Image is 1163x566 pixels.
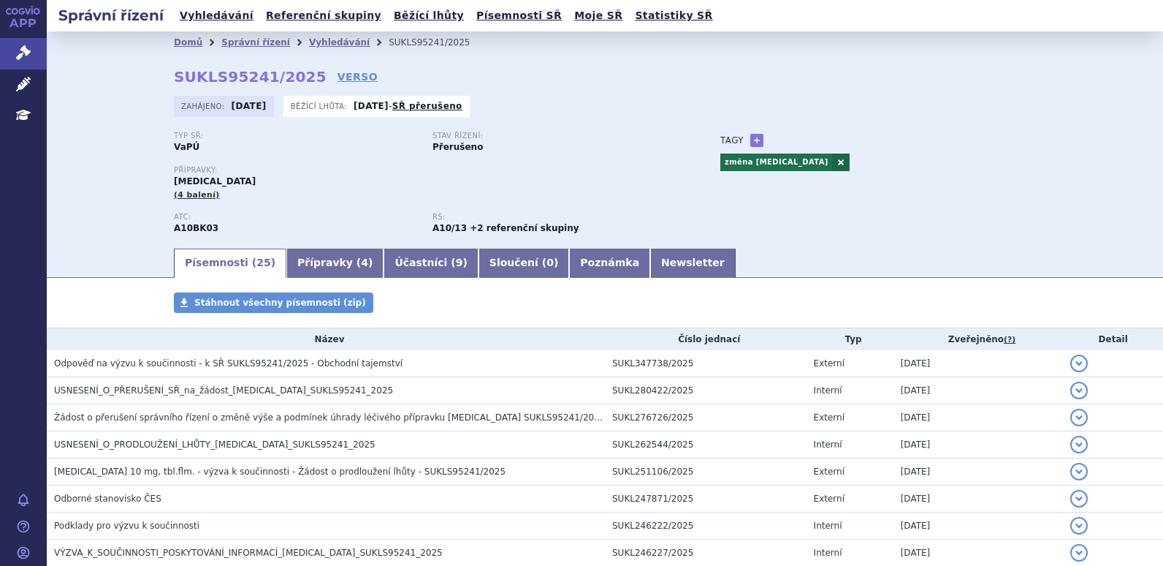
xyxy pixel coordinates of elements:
th: Název [47,328,605,350]
button: detail [1070,382,1088,399]
span: Interní [814,548,842,558]
strong: [DATE] [354,101,389,111]
button: detail [1070,490,1088,507]
strong: metformin a vildagliptin [432,223,467,233]
button: detail [1070,436,1088,453]
a: Vyhledávání [175,6,258,26]
th: Typ [807,328,893,350]
span: 9 [456,257,463,268]
td: SUKL262544/2025 [605,431,807,459]
a: Referenční skupiny [262,6,386,26]
p: Přípravky: [174,166,691,175]
th: Detail [1063,328,1163,350]
strong: VaPÚ [174,142,199,152]
a: Účastníci (9) [384,249,478,278]
span: (4 balení) [174,190,220,200]
button: detail [1070,409,1088,426]
li: SUKLS95241/2025 [389,31,489,53]
a: SŘ přerušeno [392,101,462,111]
span: USNESENÍ_O_PŘERUŠENÍ_SŘ_na_žádost_JARDIANCE_SUKLS95241_2025 [54,385,393,396]
td: [DATE] [893,486,1064,513]
h3: Tagy [720,132,744,149]
span: Interní [814,385,842,396]
a: Vyhledávání [309,37,370,48]
td: [DATE] [893,459,1064,486]
a: Písemnosti (25) [174,249,286,278]
span: Jardiance 10 mg, tbl.flm. - výzva k součinnosti - Žádost o prodloužení lhůty - SUKLS95241/2025 [54,467,506,477]
span: Žádost o přerušení správního řízení o změně výše a podmínek úhrady léčivého přípravku JARDIANCE S... [54,412,605,423]
abbr: (?) [1004,335,1015,345]
a: Statistiky SŘ [630,6,717,26]
a: Poznámka [569,249,650,278]
span: [MEDICAL_DATA] [174,176,256,186]
a: Stáhnout všechny písemnosti (zip) [174,293,373,313]
span: Odpověď na výzvu k součinnosti - k SŘ SUKLS95241/2025 - Obchodní tajemství [54,358,403,369]
a: Správní řízení [221,37,290,48]
a: změna [MEDICAL_DATA] [720,154,832,171]
span: USNESENÍ_O_PRODLOUŽENÍ_LHŮTY_JARDIANCE_SUKLS95241_2025 [54,439,375,450]
th: Číslo jednací [605,328,807,350]
button: detail [1070,544,1088,562]
td: [DATE] [893,350,1064,377]
a: Sloučení (0) [478,249,569,278]
p: ATC: [174,213,418,222]
th: Zveřejněno [893,328,1064,350]
a: Domů [174,37,202,48]
p: RS: [432,213,676,222]
td: [DATE] [893,513,1064,540]
a: Běžící lhůty [389,6,468,26]
button: detail [1070,355,1088,372]
span: Externí [814,467,844,477]
span: Podklady pro výzvu k součinnosti [54,521,199,531]
a: + [750,134,763,147]
span: Externí [814,494,844,504]
a: Newsletter [650,249,736,278]
span: Zahájeno: [181,100,227,112]
span: Interní [814,439,842,450]
span: Externí [814,358,844,369]
span: 4 [361,257,368,268]
span: 25 [256,257,270,268]
td: SUKL347738/2025 [605,350,807,377]
p: - [354,100,462,112]
strong: +2 referenční skupiny [470,223,579,233]
a: VERSO [338,69,378,84]
p: Typ SŘ: [174,132,418,140]
a: Písemnosti SŘ [472,6,566,26]
strong: EMPAGLIFLOZIN [174,223,218,233]
strong: Přerušeno [432,142,483,152]
a: Přípravky (4) [286,249,384,278]
span: Běžící lhůta: [291,100,350,112]
td: SUKL276726/2025 [605,404,807,431]
td: [DATE] [893,404,1064,431]
td: [DATE] [893,377,1064,404]
span: VÝZVA_K_SOUČINNOSTI_POSKYTOVÁNÍ_INFORMACÍ_JARDIANCE_SUKLS95241_2025 [54,548,443,558]
p: Stav řízení: [432,132,676,140]
h2: Správní řízení [47,5,175,26]
td: [DATE] [893,431,1064,459]
span: Stáhnout všechny písemnosti (zip) [194,298,366,308]
span: Odborné stanovisko ČES [54,494,161,504]
td: SUKL247871/2025 [605,486,807,513]
td: SUKL246222/2025 [605,513,807,540]
td: SUKL251106/2025 [605,459,807,486]
a: Moje SŘ [570,6,627,26]
td: SUKL280422/2025 [605,377,807,404]
button: detail [1070,517,1088,535]
button: detail [1070,463,1088,480]
strong: SUKLS95241/2025 [174,68,327,86]
strong: [DATE] [232,101,267,111]
span: Externí [814,412,844,423]
span: Interní [814,521,842,531]
span: 0 [546,257,554,268]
